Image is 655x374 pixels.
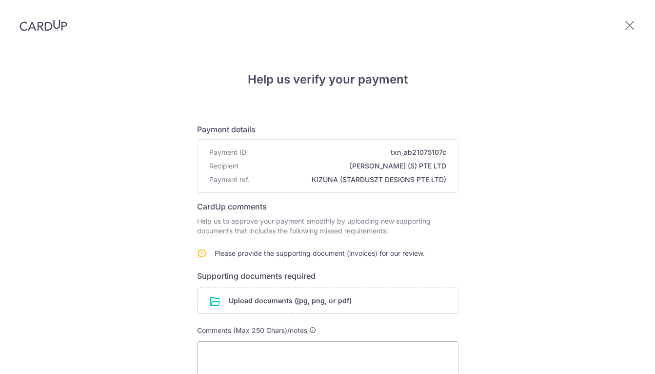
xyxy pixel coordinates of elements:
h4: Help us verify your payment [197,71,458,88]
h6: Supporting documents required [197,270,458,282]
span: Payment ref. [209,175,250,185]
span: [PERSON_NAME] (S) PTE LTD [243,161,446,171]
h6: CardUp comments [197,201,458,212]
img: CardUp [20,20,67,31]
span: Recipient [209,161,239,171]
span: Payment ID [209,147,246,157]
div: Upload documents (jpg, png, or pdf) [197,288,458,314]
span: KIZUNA (STARDUSZT DESIGNS PTE LTD) [254,175,446,185]
span: Please provide the supporting document (invoices) for our review. [215,249,425,257]
h6: Payment details [197,124,458,135]
span: Comments (Max 250 Chars)/notes [197,326,307,334]
span: txn_ab21075107c [250,147,446,157]
p: Help us to approve your payment smoothly by uploading new supporting documents that includes the ... [197,216,458,236]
